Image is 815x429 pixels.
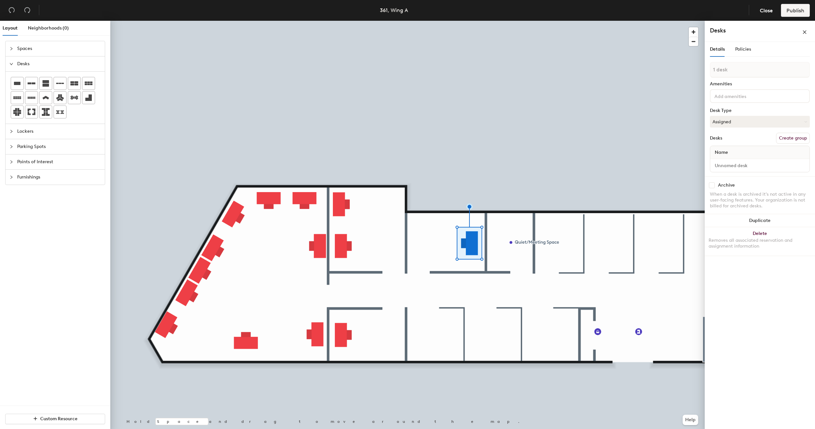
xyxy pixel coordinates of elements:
[712,161,808,170] input: Unnamed desk
[17,170,101,185] span: Furnishings
[5,414,105,424] button: Custom Resource
[683,415,698,425] button: Help
[709,238,811,249] div: Removes all associated reservation and assignment information
[710,136,722,141] div: Desks
[17,139,101,154] span: Parking Spots
[40,416,78,422] span: Custom Resource
[9,62,13,66] span: expanded
[17,154,101,169] span: Points of Interest
[754,4,778,17] button: Close
[710,46,725,52] span: Details
[710,116,810,128] button: Assigned
[705,214,815,227] button: Duplicate
[781,4,810,17] button: Publish
[710,26,781,35] h4: Desks
[712,147,731,158] span: Name
[802,30,807,34] span: close
[9,129,13,133] span: collapsed
[8,7,15,13] span: undo
[718,183,735,188] div: Archive
[17,124,101,139] span: Lockers
[9,47,13,51] span: collapsed
[735,46,751,52] span: Policies
[9,145,13,149] span: collapsed
[776,133,810,144] button: Create group
[713,92,772,100] input: Add amenities
[710,191,810,209] div: When a desk is archived it's not active in any user-facing features. Your organization is not bil...
[9,175,13,179] span: collapsed
[5,4,18,17] button: Undo (⌘ + Z)
[705,227,815,256] button: DeleteRemoves all associated reservation and assignment information
[710,108,810,113] div: Desk Type
[710,81,810,87] div: Amenities
[21,4,34,17] button: Redo (⌘ + ⇧ + Z)
[17,56,101,71] span: Desks
[3,25,18,31] span: Layout
[760,7,773,14] span: Close
[380,6,408,14] div: 361, Wing A
[17,41,101,56] span: Spaces
[9,160,13,164] span: collapsed
[28,25,69,31] span: Neighborhoods (0)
